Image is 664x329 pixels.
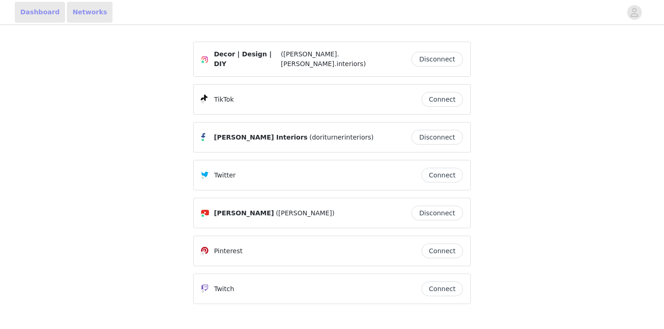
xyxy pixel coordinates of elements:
a: Dashboard [15,2,65,23]
button: Disconnect [411,52,463,67]
img: Instagram Icon [201,56,208,63]
button: Connect [421,281,463,296]
span: (doriturnerinteriors) [309,133,373,142]
button: Disconnect [411,130,463,145]
button: Connect [421,244,463,258]
p: Pinterest [214,246,243,256]
p: TikTok [214,95,234,104]
button: Connect [421,92,463,107]
span: Decor | Design | DIY [214,49,279,69]
span: ([PERSON_NAME]) [276,208,334,218]
p: Twitch [214,284,234,294]
div: avatar [630,5,639,20]
span: ([PERSON_NAME].[PERSON_NAME].interiors) [281,49,409,69]
span: [PERSON_NAME] [214,208,274,218]
button: Disconnect [411,206,463,220]
a: Networks [67,2,113,23]
span: [PERSON_NAME] Interiors [214,133,308,142]
p: Twitter [214,171,236,180]
button: Connect [421,168,463,183]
